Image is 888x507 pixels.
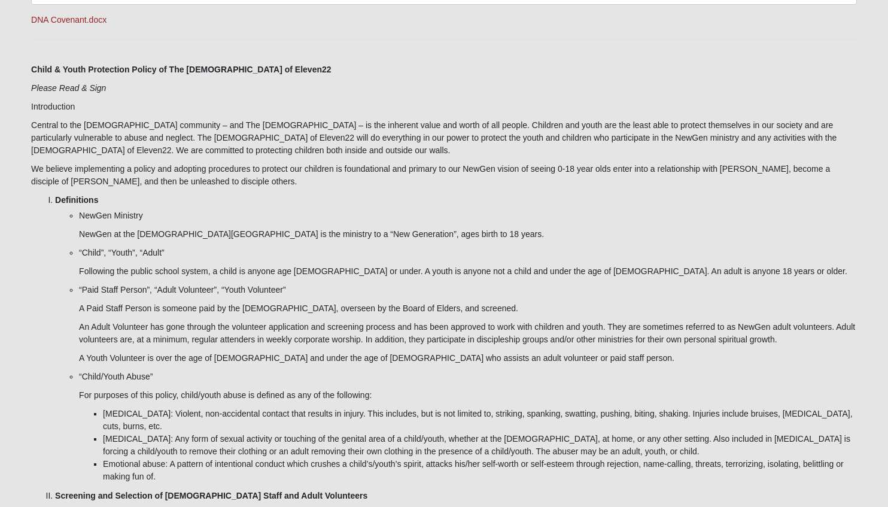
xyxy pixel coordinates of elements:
strong: Child & Youth Protection Policy of The [DEMOGRAPHIC_DATA] of Eleven22 [31,65,331,74]
p: We believe implementing a policy and adopting procedures to protect our children is foundational ... [31,163,857,188]
li: [MEDICAL_DATA]: Any form of sexual activity or touching of the genital area of a child/youth, whe... [103,433,857,458]
p: Introduction [31,101,857,113]
h5: Screening and Selection of [DEMOGRAPHIC_DATA] Staff and Adult Volunteers [55,491,857,501]
p: Following the public school system, a child is anyone age [DEMOGRAPHIC_DATA] or under. A youth is... [79,265,857,278]
h5: Definitions [55,195,857,205]
p: “Child”, “Youth”, “Adult” [79,247,857,259]
p: “Paid Staff Person”, “Adult Volunteer”, “Youth Volunteer” [79,284,857,296]
li: Emotional abuse: A pattern of intentional conduct which crushes a child’s/youth’s spirit, attacks... [103,458,857,483]
p: NewGen at the [DEMOGRAPHIC_DATA][GEOGRAPHIC_DATA] is the ministry to a “New Generation”, ages bir... [79,228,857,241]
p: A Youth Volunteer is over the age of [DEMOGRAPHIC_DATA] and under the age of [DEMOGRAPHIC_DATA] w... [79,352,857,365]
p: A Paid Staff Person is someone paid by the [DEMOGRAPHIC_DATA], overseen by the Board of Elders, a... [79,302,857,315]
i: Please Read & Sign [31,83,106,93]
p: “Child/Youth Abuse” [79,371,857,383]
p: Central to the [DEMOGRAPHIC_DATA] community – and The [DEMOGRAPHIC_DATA] – is the inherent value ... [31,119,857,157]
p: NewGen Ministry [79,210,857,222]
p: For purposes of this policy, child/youth abuse is defined as any of the following: [79,389,857,402]
li: [MEDICAL_DATA]: Violent, non-accidental contact that results in injury. This includes, but is not... [103,408,857,433]
a: DNA Covenant.docx [31,15,107,25]
p: An Adult Volunteer has gone through the volunteer application and screening process and has been ... [79,321,857,346]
